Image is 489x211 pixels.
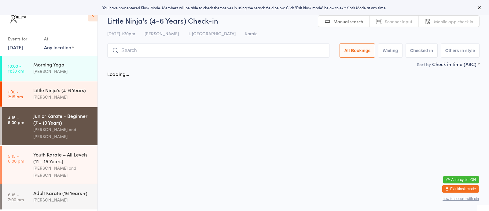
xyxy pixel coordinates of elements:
div: Adult Karate (16 Years +) [33,190,92,196]
button: Auto-cycle: ON [443,176,479,183]
div: You have now entered Kiosk Mode. Members will be able to check themselves in using the search fie... [10,5,479,10]
a: 1:30 -2:15 pmLittle Ninja's (4-6 Years)[PERSON_NAME] [2,81,97,107]
div: Events for [8,34,38,44]
span: [DATE] 1:30pm [107,30,135,36]
time: 5:15 - 6:00 pm [8,153,24,163]
div: Any location [44,44,74,51]
span: Manual search [333,18,363,24]
img: The Gym [6,5,29,28]
button: Checked in [406,43,438,58]
div: [PERSON_NAME] and [PERSON_NAME] [33,126,92,140]
a: 10:00 -11:30 amMorning Yoga[PERSON_NAME] [2,56,97,81]
div: [PERSON_NAME] [33,68,92,75]
button: Waiting [378,43,403,58]
span: Karate [245,30,258,36]
div: Junior Karate - Beginner (7 - 10 Years) [33,112,92,126]
a: 4:15 -5:00 pmJunior Karate - Beginner (7 - 10 Years)[PERSON_NAME] and [PERSON_NAME] [2,107,97,145]
span: [PERSON_NAME] [145,30,179,36]
button: how to secure with pin [443,197,479,201]
span: Mobile app check in [434,18,473,24]
a: [DATE] [8,44,23,51]
div: Check in time (ASC) [432,61,480,67]
span: Scanner input [385,18,412,24]
div: Youth Karate – All Levels (11 - 15 Years) [33,151,92,164]
div: [PERSON_NAME] and [PERSON_NAME] [33,164,92,179]
span: 1. [GEOGRAPHIC_DATA] [188,30,236,36]
div: [PERSON_NAME] [33,93,92,100]
input: Search [107,43,329,58]
div: At [44,34,74,44]
div: Loading... [107,70,129,77]
time: 6:15 - 7:00 pm [8,192,24,202]
div: [PERSON_NAME] [33,196,92,203]
div: Morning Yoga [33,61,92,68]
a: 5:15 -6:00 pmYouth Karate – All Levels (11 - 15 Years)[PERSON_NAME] and [PERSON_NAME] [2,146,97,184]
button: Exit kiosk mode [442,185,479,193]
time: 10:00 - 11:30 am [8,63,24,73]
time: 4:15 - 5:00 pm [8,115,24,125]
button: Others in style [441,43,480,58]
time: 1:30 - 2:15 pm [8,89,23,99]
h2: Little Ninja's (4-6 Years) Check-in [107,15,480,25]
a: 6:15 -7:00 pmAdult Karate (16 Years +)[PERSON_NAME] [2,184,97,209]
div: Little Ninja's (4-6 Years) [33,87,92,93]
button: All Bookings [340,43,375,58]
label: Sort by [417,61,431,67]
